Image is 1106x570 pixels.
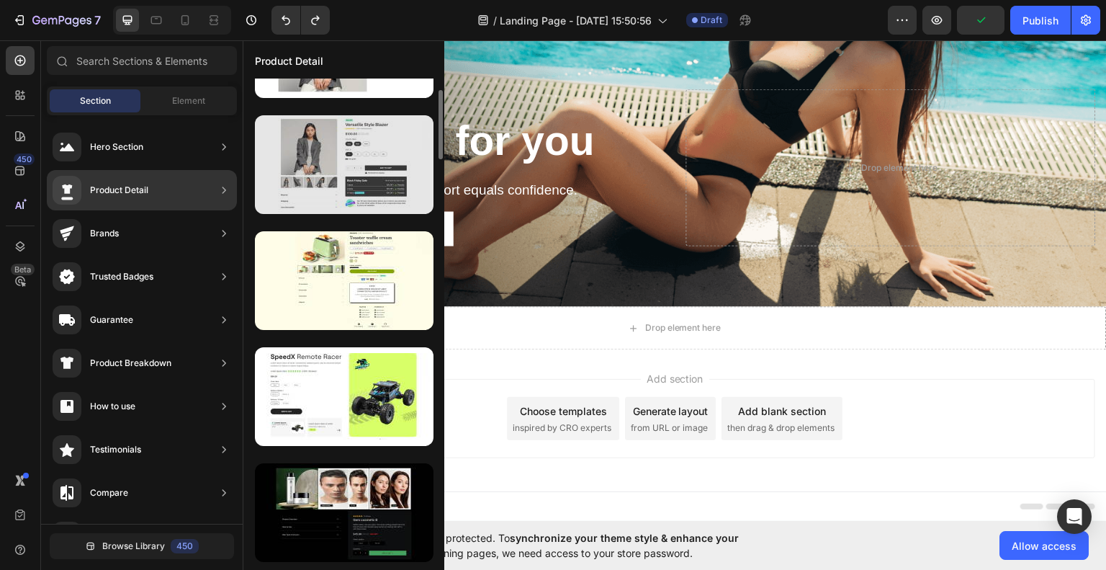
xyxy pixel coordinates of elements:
[388,381,465,394] span: from URL or image
[50,533,234,559] button: Browse Library450
[335,530,795,561] span: Your page is password protected. To when designing pages, we need access to your store password.
[94,12,101,29] p: 7
[390,363,466,378] div: Generate layout
[1022,13,1058,28] div: Publish
[619,122,696,133] div: Drop element here
[172,94,205,107] span: Element
[14,153,35,165] div: 450
[80,94,111,107] span: Section
[485,381,592,394] span: then drag & drop elements
[1012,538,1076,553] span: Allow access
[403,282,479,294] div: Drop element here
[90,356,171,370] div: Product Breakdown
[1010,6,1071,35] button: Publish
[243,40,1106,521] iframe: Design area
[6,6,107,35] button: 7
[171,539,199,553] div: 450
[90,486,128,500] div: Compare
[47,46,237,75] input: Search Sections & Elements
[270,381,369,394] span: inspired by CRO experts
[277,363,364,378] div: Choose templates
[11,264,35,275] div: Beta
[500,13,652,28] span: Landing Page - [DATE] 15:50:56
[90,183,148,197] div: Product Detail
[1057,499,1092,534] div: Open Intercom Messenger
[90,270,153,284] div: Trusted Badges
[701,14,722,27] span: Draft
[90,313,133,327] div: Guarantee
[335,532,739,559] span: synchronize your theme style & enhance your experience
[90,442,141,457] div: Testimonials
[90,399,135,414] div: How to use
[493,13,497,28] span: /
[90,226,119,241] div: Brands
[102,540,165,553] span: Browse Library
[398,331,467,346] span: Add section
[999,531,1089,560] button: Allow access
[271,6,330,35] div: Undo/Redo
[495,363,583,378] div: Add blank section
[90,140,143,154] div: Hero Section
